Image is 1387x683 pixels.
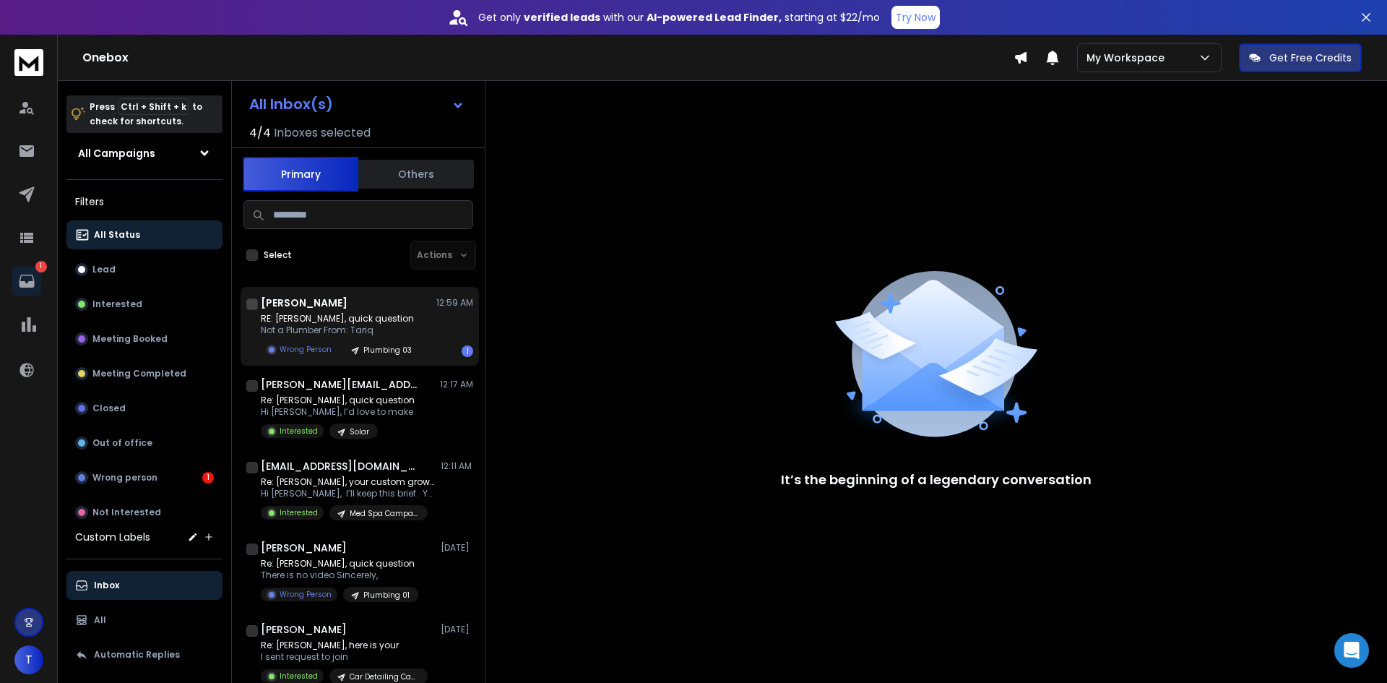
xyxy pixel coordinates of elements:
p: Plumbing 01 [363,590,410,601]
p: Meeting Booked [92,333,168,345]
p: Med Spa Campaign [350,508,419,519]
label: Select [264,249,292,261]
p: Not Interested [92,507,161,518]
p: Wrong Person [280,589,332,600]
h1: [PERSON_NAME][EMAIL_ADDRESS][DOMAIN_NAME] [261,377,420,392]
div: 1 [202,472,214,484]
p: 12:17 AM [440,379,473,390]
p: 12:59 AM [436,297,473,309]
button: Interested [66,290,222,319]
span: 4 / 4 [249,124,271,142]
div: Open Intercom Messenger [1334,633,1369,668]
p: Get only with our starting at $22/mo [478,10,880,25]
p: Wrong Person [280,344,332,355]
h3: Custom Labels [75,530,150,544]
span: Ctrl + Shift + k [118,98,189,115]
button: Not Interested [66,498,222,527]
h1: [PERSON_NAME] [261,296,347,310]
h1: All Campaigns [78,146,155,160]
p: Plumbing 03 [363,345,412,356]
button: Primary [243,157,358,192]
p: Press to check for shortcuts. [90,100,202,129]
button: All [66,606,222,635]
button: All Campaigns [66,139,222,168]
h3: Inboxes selected [274,124,371,142]
p: [DATE] [441,542,473,554]
p: Re: [PERSON_NAME], quick question [261,395,415,406]
p: Re: [PERSON_NAME], your custom growth [261,476,434,488]
h1: [PERSON_NAME] [261,622,347,637]
button: Try Now [891,6,940,29]
p: Get Free Credits [1269,51,1352,65]
p: Try Now [896,10,936,25]
p: Interested [280,671,318,682]
button: All Status [66,220,222,249]
p: RE: [PERSON_NAME], quick question [261,313,420,325]
button: Get Free Credits [1239,43,1362,72]
p: Interested [280,507,318,518]
p: Inbox [94,580,119,591]
p: Re: [PERSON_NAME], quick question [261,558,418,570]
p: Solar [350,426,369,437]
p: Automatic Replies [94,649,180,661]
p: Interested [280,426,318,437]
h1: [PERSON_NAME] [261,541,347,555]
button: Lead [66,255,222,284]
p: There is no video Sincerely, [261,570,418,581]
p: All [94,614,106,626]
p: Not a Plumber From: Tariq [261,325,420,336]
p: Out of office [92,437,152,449]
p: Hi [PERSON_NAME], I’ll keep this brief. Your [261,488,434,499]
button: Inbox [66,571,222,600]
h1: [EMAIL_ADDRESS][DOMAIN_NAME] [261,459,420,473]
button: Wrong person1 [66,463,222,492]
button: Meeting Completed [66,359,222,388]
h1: All Inbox(s) [249,97,333,111]
button: Others [358,158,474,190]
button: T [14,645,43,674]
button: Out of office [66,429,222,458]
button: Meeting Booked [66,325,222,353]
p: Meeting Completed [92,368,186,379]
div: 1 [462,345,473,357]
strong: AI-powered Lead Finder, [647,10,782,25]
p: 12:11 AM [441,460,473,472]
img: logo [14,49,43,76]
h3: Filters [66,192,222,212]
a: 1 [12,267,41,296]
p: Car Detailing Campaign [350,671,419,682]
p: It’s the beginning of a legendary conversation [781,470,1092,490]
p: All Status [94,229,140,241]
p: I sent request to join [261,651,428,663]
button: All Inbox(s) [238,90,476,119]
p: Lead [92,264,116,275]
p: Closed [92,403,126,414]
button: Automatic Replies [66,640,222,669]
p: 1 [35,261,47,272]
p: Wrong person [92,472,157,484]
p: [DATE] [441,624,473,635]
strong: verified leads [524,10,600,25]
h1: Onebox [82,49,1014,66]
p: Re: [PERSON_NAME], here is your [261,640,428,651]
p: Interested [92,298,142,310]
p: My Workspace [1086,51,1170,65]
button: Closed [66,394,222,423]
p: Hi [PERSON_NAME], I’d love to make [261,406,415,418]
